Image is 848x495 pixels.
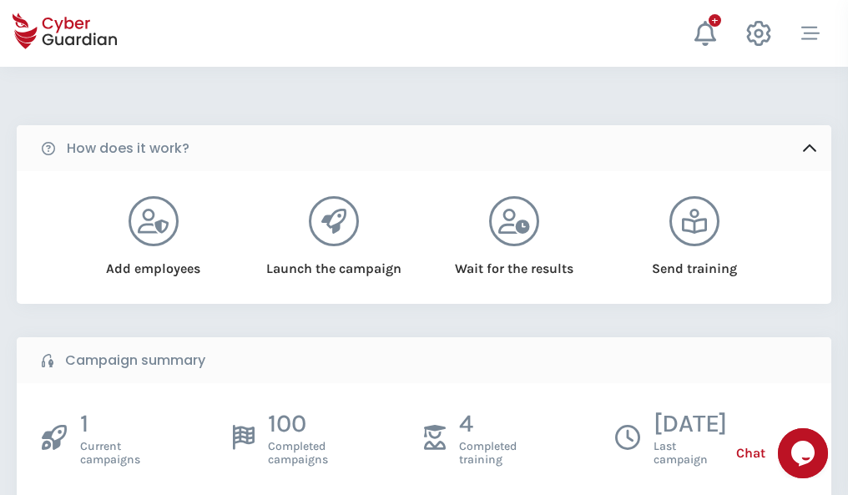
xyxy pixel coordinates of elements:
span: Completed training [459,440,517,467]
p: 4 [459,408,517,440]
div: + [709,14,721,27]
div: Launch the campaign [265,246,402,279]
div: Send training [626,246,764,279]
p: 1 [80,408,140,440]
div: Add employees [84,246,222,279]
b: How does it work? [67,139,189,159]
span: Completed campaigns [268,440,328,467]
p: [DATE] [654,408,727,440]
span: Current campaigns [80,440,140,467]
span: Chat [736,443,765,463]
b: Campaign summary [65,351,205,371]
iframe: chat widget [778,428,831,478]
p: 100 [268,408,328,440]
span: Last campaign [654,440,727,467]
div: Wait for the results [446,246,583,279]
